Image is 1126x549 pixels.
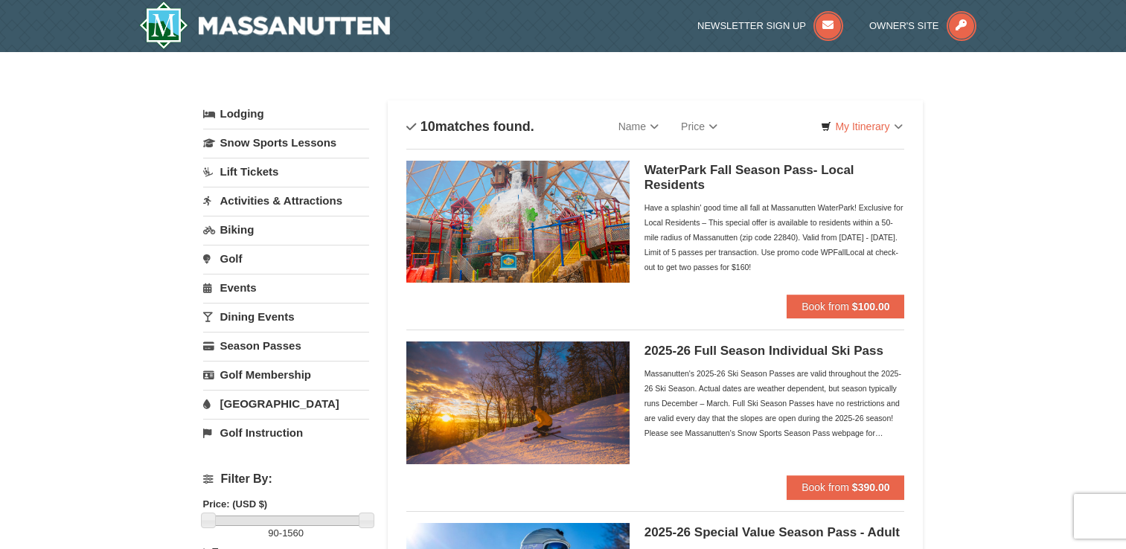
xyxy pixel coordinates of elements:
[203,129,369,156] a: Snow Sports Lessons
[697,20,843,31] a: Newsletter Sign Up
[203,419,369,446] a: Golf Instruction
[869,20,976,31] a: Owner's Site
[203,526,369,541] label: -
[869,20,939,31] span: Owner's Site
[787,295,904,318] button: Book from $100.00
[644,163,905,193] h5: WaterPark Fall Season Pass- Local Residents
[607,112,670,141] a: Name
[203,390,369,417] a: [GEOGRAPHIC_DATA]
[644,366,905,440] div: Massanutten's 2025-26 Ski Season Passes are valid throughout the 2025-26 Ski Season. Actual dates...
[420,119,435,134] span: 10
[203,100,369,127] a: Lodging
[811,115,912,138] a: My Itinerary
[406,119,534,134] h4: matches found.
[203,472,369,486] h4: Filter By:
[406,341,630,463] img: 6619937-208-2295c65e.jpg
[203,498,268,510] strong: Price: (USD $)
[203,216,369,243] a: Biking
[203,245,369,272] a: Golf
[203,332,369,359] a: Season Passes
[802,481,849,493] span: Book from
[852,301,890,312] strong: $100.00
[139,1,391,49] a: Massanutten Resort
[268,527,278,539] span: 90
[203,187,369,214] a: Activities & Attractions
[852,481,890,493] strong: $390.00
[787,475,904,499] button: Book from $390.00
[644,344,905,359] h5: 2025-26 Full Season Individual Ski Pass
[203,303,369,330] a: Dining Events
[644,525,905,540] h5: 2025-26 Special Value Season Pass - Adult
[139,1,391,49] img: Massanutten Resort Logo
[644,200,905,274] div: Have a splashin' good time all fall at Massanutten WaterPark! Exclusive for Local Residents – Thi...
[203,361,369,388] a: Golf Membership
[670,112,729,141] a: Price
[802,301,849,312] span: Book from
[203,158,369,185] a: Lift Tickets
[697,20,806,31] span: Newsletter Sign Up
[282,527,304,539] span: 1560
[406,161,630,283] img: 6619937-212-8c750e5f.jpg
[203,274,369,301] a: Events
